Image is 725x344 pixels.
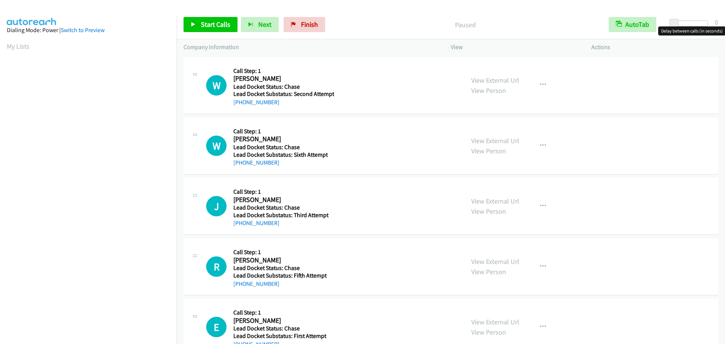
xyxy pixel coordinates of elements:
[233,188,334,196] h5: Call Step: 1
[284,17,325,32] a: Finish
[233,332,334,340] h5: Lead Docket Substatus: First Attempt
[233,196,334,204] h2: [PERSON_NAME]
[471,86,506,95] a: View Person
[233,219,279,227] a: [PHONE_NUMBER]
[233,248,334,256] h5: Call Step: 1
[233,74,334,83] h2: [PERSON_NAME]
[471,197,519,205] a: View External Url
[233,272,334,279] h5: Lead Docket Substatus: Fifth Attempt
[206,317,227,337] h1: E
[471,318,519,326] a: View External Url
[233,316,334,325] h2: [PERSON_NAME]
[201,20,230,29] span: Start Calls
[233,325,334,332] h5: Lead Docket Status: Chase
[206,136,227,156] h1: W
[471,328,506,336] a: View Person
[233,83,334,91] h5: Lead Docket Status: Chase
[233,159,279,166] a: [PHONE_NUMBER]
[233,128,334,135] h5: Call Step: 1
[591,43,718,52] p: Actions
[233,204,334,211] h5: Lead Docket Status: Chase
[7,26,170,35] div: Dialing Mode: Power |
[335,20,595,30] p: Paused
[233,143,334,151] h5: Lead Docket Status: Chase
[471,257,519,266] a: View External Url
[206,256,227,277] div: The call is yet to be attempted
[206,196,227,216] div: The call is yet to be attempted
[233,280,279,287] a: [PHONE_NUMBER]
[451,43,578,52] p: View
[7,42,29,51] a: My Lists
[258,20,271,29] span: Next
[471,267,506,276] a: View Person
[301,20,318,29] span: Finish
[715,17,718,27] div: 0
[184,43,437,52] p: Company Information
[233,309,334,316] h5: Call Step: 1
[233,264,334,272] h5: Lead Docket Status: Chase
[233,256,334,265] h2: [PERSON_NAME]
[206,75,227,96] h1: W
[609,17,656,32] button: AutoTab
[206,317,227,337] div: The call is yet to be attempted
[206,75,227,96] div: The call is yet to be attempted
[206,136,227,156] div: The call is yet to be attempted
[233,135,334,143] h2: [PERSON_NAME]
[233,211,334,219] h5: Lead Docket Substatus: Third Attempt
[471,207,506,216] a: View Person
[471,147,506,155] a: View Person
[241,17,279,32] button: Next
[233,90,334,98] h5: Lead Docket Substatus: Second Attempt
[206,256,227,277] h1: R
[184,17,238,32] a: Start Calls
[61,26,105,34] a: Switch to Preview
[471,136,519,145] a: View External Url
[233,99,279,106] a: [PHONE_NUMBER]
[471,76,519,85] a: View External Url
[233,67,334,75] h5: Call Step: 1
[206,196,227,216] h1: J
[233,151,334,159] h5: Lead Docket Substatus: Sixth Attempt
